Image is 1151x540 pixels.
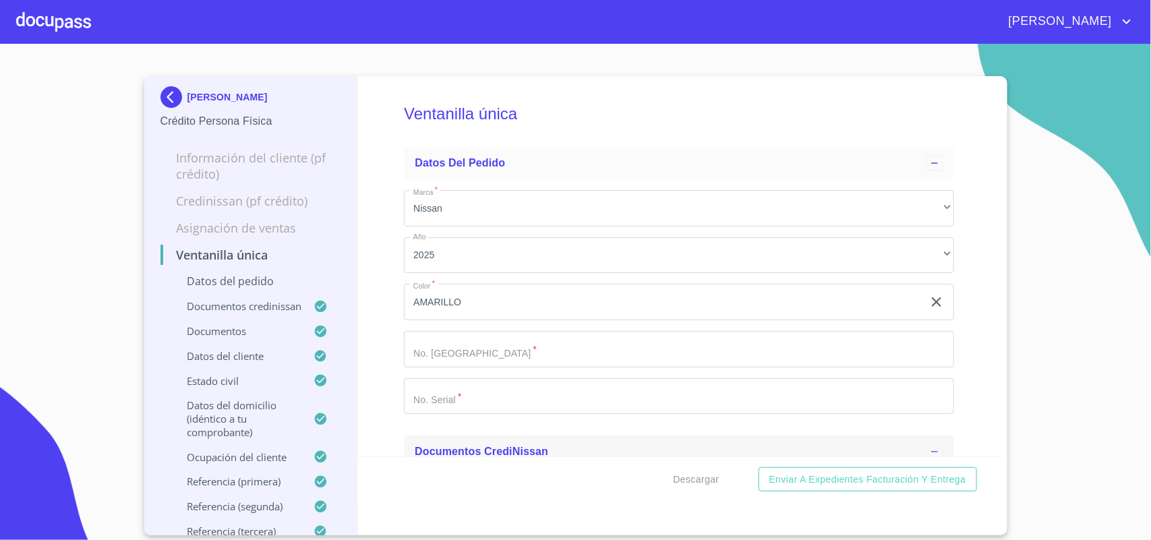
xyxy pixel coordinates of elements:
[160,398,314,439] p: Datos del domicilio (idéntico a tu comprobante)
[160,274,342,289] p: Datos del pedido
[674,471,719,488] span: Descargar
[160,299,314,313] p: Documentos CrediNissan
[160,113,342,129] p: Crédito Persona Física
[928,294,945,310] button: clear input
[160,150,342,182] p: Información del cliente (PF crédito)
[160,86,187,108] img: Docupass spot blue
[404,190,954,227] div: Nissan
[404,237,954,274] div: 2025
[160,374,314,388] p: Estado civil
[999,11,1135,32] button: account of current user
[160,349,314,363] p: Datos del cliente
[160,475,314,488] p: Referencia (primera)
[160,450,314,464] p: Ocupación del Cliente
[404,147,954,179] div: Datos del pedido
[759,467,977,492] button: Enviar a Expedientes Facturación y Entrega
[160,86,342,113] div: [PERSON_NAME]
[160,247,342,263] p: Ventanilla única
[769,471,966,488] span: Enviar a Expedientes Facturación y Entrega
[160,500,314,513] p: Referencia (segunda)
[415,157,505,169] span: Datos del pedido
[160,220,342,236] p: Asignación de Ventas
[187,92,268,102] p: [PERSON_NAME]
[160,324,314,338] p: Documentos
[404,86,954,142] h5: Ventanilla única
[160,524,314,538] p: Referencia (tercera)
[415,446,548,457] span: Documentos CrediNissan
[404,436,954,468] div: Documentos CrediNissan
[999,11,1119,32] span: [PERSON_NAME]
[160,193,342,209] p: Credinissan (PF crédito)
[668,467,725,492] button: Descargar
